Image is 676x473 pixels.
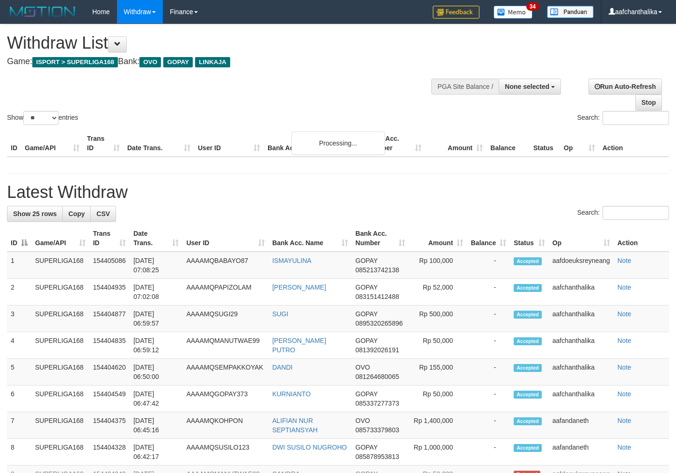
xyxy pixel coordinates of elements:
a: Note [618,257,632,264]
a: DWI SUSILO NUGROHO [272,444,347,451]
td: 154404835 [89,332,130,359]
a: Show 25 rows [7,206,63,222]
span: Copy 081392026191 to clipboard [356,346,399,354]
span: GOPAY [356,337,378,344]
span: Copy [68,210,85,218]
a: Note [618,310,632,318]
th: Balance [487,130,530,157]
button: None selected [499,79,561,95]
td: Rp 155,000 [409,359,467,386]
label: Search: [577,111,669,125]
span: Copy 083151412488 to clipboard [356,293,399,300]
a: Note [618,444,632,451]
td: AAAAMQSEMPAKKOYAK [182,359,268,386]
span: GOPAY [356,310,378,318]
th: Game/API: activate to sort column ascending [31,225,89,252]
td: Rp 1,000,000 [409,439,467,466]
th: Bank Acc. Name: activate to sort column ascending [269,225,352,252]
th: Date Trans. [124,130,194,157]
td: AAAAMQKOHPON [182,412,268,439]
span: Accepted [514,417,542,425]
td: 154404549 [89,386,130,412]
th: Bank Acc. Number: activate to sort column ascending [352,225,409,252]
td: 7 [7,412,31,439]
img: Button%20Memo.svg [494,6,533,19]
td: 154404328 [89,439,130,466]
label: Search: [577,206,669,220]
td: SUPERLIGA168 [31,386,89,412]
span: GOPAY [356,257,378,264]
a: ALIFIAN NUR SEPTIANSYAH [272,417,318,434]
td: [DATE] 06:47:42 [130,386,182,412]
a: Note [618,417,632,424]
input: Search: [603,111,669,125]
th: Op: activate to sort column ascending [549,225,614,252]
td: 2 [7,279,31,306]
span: GOPAY [163,57,193,67]
a: Note [618,364,632,371]
td: SUPERLIGA168 [31,306,89,332]
td: SUPERLIGA168 [31,412,89,439]
td: - [467,332,510,359]
span: Show 25 rows [13,210,57,218]
select: Showentries [23,111,58,125]
img: panduan.png [547,6,594,18]
div: PGA Site Balance / [431,79,499,95]
td: [DATE] 07:08:25 [130,252,182,279]
th: Bank Acc. Number [364,130,425,157]
td: Rp 50,000 [409,332,467,359]
td: AAAAMQSUSILO123 [182,439,268,466]
td: aafchanthalika [549,386,614,412]
td: [DATE] 06:59:57 [130,306,182,332]
label: Show entries [7,111,78,125]
span: LINKAJA [195,57,230,67]
td: - [467,386,510,412]
a: Note [618,284,632,291]
th: Amount [425,130,487,157]
th: Status: activate to sort column ascending [510,225,549,252]
td: - [467,279,510,306]
td: 154404620 [89,359,130,386]
td: AAAAMQMANUTWAE99 [182,332,268,359]
a: [PERSON_NAME] [272,284,326,291]
td: aafchanthalika [549,306,614,332]
span: OVO [356,364,370,371]
td: Rp 1,400,000 [409,412,467,439]
td: 154404375 [89,412,130,439]
input: Search: [603,206,669,220]
a: KURNIANTO [272,390,311,398]
h1: Latest Withdraw [7,183,669,202]
td: SUPERLIGA168 [31,279,89,306]
th: Status [530,130,560,157]
td: SUPERLIGA168 [31,332,89,359]
td: aafdoeuksreyneang [549,252,614,279]
h4: Game: Bank: [7,57,441,66]
th: Balance: activate to sort column ascending [467,225,510,252]
a: [PERSON_NAME] PUTRO [272,337,326,354]
td: 154405086 [89,252,130,279]
span: 34 [526,2,539,11]
span: GOPAY [356,444,378,451]
td: [DATE] 06:50:00 [130,359,182,386]
th: Action [614,225,669,252]
span: Accepted [514,364,542,372]
a: ISMAYULINA [272,257,312,264]
td: aafandaneth [549,412,614,439]
span: CSV [96,210,110,218]
span: Copy 085733379803 to clipboard [356,426,399,434]
span: Copy 085878953813 to clipboard [356,453,399,460]
th: Amount: activate to sort column ascending [409,225,467,252]
td: Rp 52,000 [409,279,467,306]
span: Accepted [514,284,542,292]
th: Trans ID [83,130,124,157]
h1: Withdraw List [7,34,441,52]
td: AAAAMQSUGI29 [182,306,268,332]
td: Rp 50,000 [409,386,467,412]
span: Copy 0895320265896 to clipboard [356,320,403,327]
th: ID: activate to sort column descending [7,225,31,252]
td: aafchanthalika [549,279,614,306]
th: User ID: activate to sort column ascending [182,225,268,252]
span: None selected [505,83,549,90]
td: 6 [7,386,31,412]
td: - [467,306,510,332]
